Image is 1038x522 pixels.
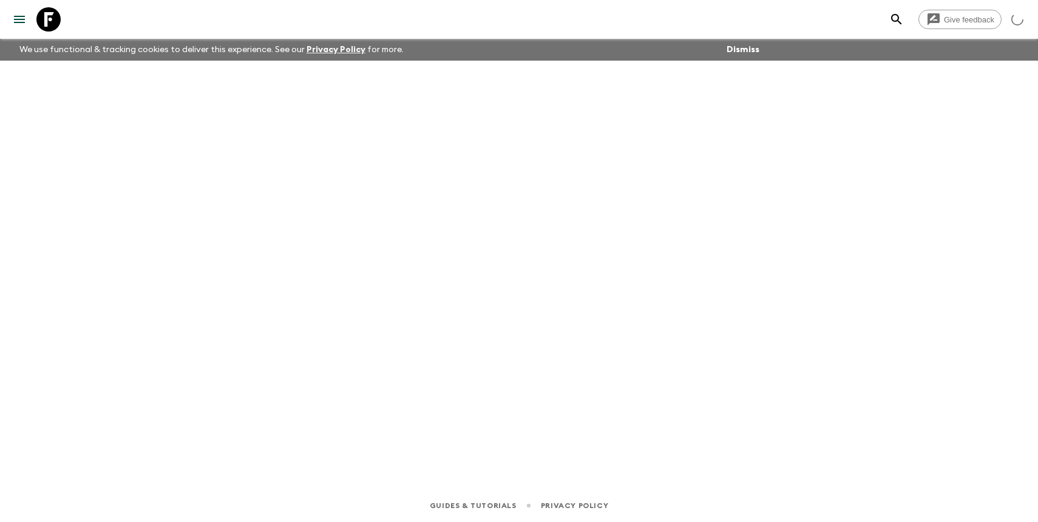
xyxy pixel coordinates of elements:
p: We use functional & tracking cookies to deliver this experience. See our for more. [15,39,409,61]
span: Give feedback [937,15,1001,24]
a: Privacy Policy [307,45,365,54]
button: Dismiss [724,41,762,58]
button: search adventures [884,7,909,32]
a: Give feedback [918,10,1002,29]
a: Privacy Policy [541,499,608,512]
button: menu [7,7,32,32]
a: Guides & Tutorials [430,499,517,512]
